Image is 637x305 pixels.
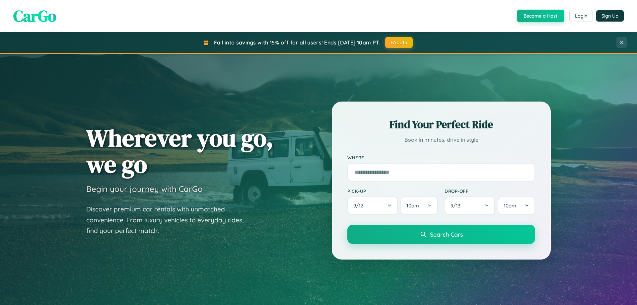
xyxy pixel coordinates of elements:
[498,196,535,215] button: 10am
[504,202,516,209] span: 10am
[517,10,564,22] button: Become a Host
[569,10,593,22] button: Login
[385,37,413,48] button: FALL15
[430,231,463,238] span: Search Cars
[347,196,398,215] button: 9/12
[214,39,380,46] span: Fall into savings with 15% off for all users! Ends [DATE] 10am PT.
[596,10,624,22] button: Sign Up
[347,135,535,145] p: Book in minutes, drive in style
[451,202,464,209] span: 9 / 13
[86,125,273,177] h1: Wherever you go, we go
[347,155,535,160] label: Where
[445,196,495,215] button: 9/13
[353,202,367,209] span: 9 / 12
[400,196,438,215] button: 10am
[86,204,252,236] p: Discover premium car rentals with unmatched convenience. From luxury vehicles to everyday rides, ...
[406,202,419,209] span: 10am
[347,225,535,244] button: Search Cars
[347,188,438,194] label: Pick-up
[445,188,535,194] label: Drop-off
[13,5,56,27] span: CarGo
[86,184,203,194] h3: Begin your journey with CarGo
[347,117,535,132] h2: Find Your Perfect Ride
